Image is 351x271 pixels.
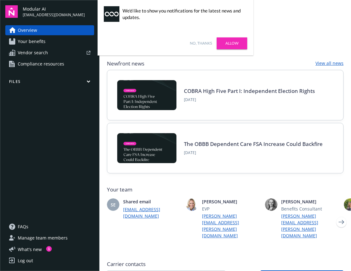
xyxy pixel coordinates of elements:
[111,201,116,208] span: SE
[5,5,18,18] img: navigator-logo.svg
[184,140,323,148] a: The OBBB Dependent Care FSA Increase Could Backfire
[5,233,94,243] a: Manage team members
[107,186,344,193] span: Your team
[5,79,94,87] button: Files
[190,41,212,46] a: No, thanks
[18,256,33,266] div: Log out
[123,7,244,21] div: We'd like to show you notifications for the latest news and updates.
[117,80,176,110] img: BLOG-Card Image - Compliance - COBRA High Five Pt 1 07-18-25.jpg
[336,217,346,227] a: Next
[23,12,85,18] span: [EMAIL_ADDRESS][DOMAIN_NAME]
[5,59,94,69] a: Compliance resources
[5,25,94,35] a: Overview
[23,5,94,18] button: Modular AI[EMAIL_ADDRESS][DOMAIN_NAME]
[5,36,94,46] a: Your benefits
[184,87,315,94] a: COBRA High Five Part I: Independent Election Rights
[18,48,48,58] span: Vendor search
[18,25,37,35] span: Overview
[107,60,144,67] span: Newfront news
[202,206,260,212] span: EVP
[315,60,344,67] a: View all news
[5,48,94,58] a: Vendor search
[18,222,28,232] span: FAQs
[18,36,46,46] span: Your benefits
[217,37,247,49] a: Allow
[18,246,42,253] span: What ' s new
[184,150,323,156] span: [DATE]
[281,213,339,239] a: [PERSON_NAME][EMAIL_ADDRESS][PERSON_NAME][DOMAIN_NAME]
[18,59,64,69] span: Compliance resources
[107,260,344,268] span: Carrier contacts
[123,198,181,205] span: Shared email
[123,206,181,219] a: [EMAIL_ADDRESS][DOMAIN_NAME]
[202,213,260,239] a: [PERSON_NAME][EMAIL_ADDRESS][PERSON_NAME][DOMAIN_NAME]
[18,233,68,243] span: Manage team members
[186,198,198,211] img: photo
[23,6,85,12] span: Modular AI
[281,206,339,212] span: Benefits Consultant
[117,133,176,163] img: BLOG-Card Image - Compliance - OBBB Dep Care FSA - 08-01-25.jpg
[46,246,52,252] div: 1
[281,198,339,205] span: [PERSON_NAME]
[5,246,52,253] button: What's new1
[202,198,260,205] span: [PERSON_NAME]
[265,198,277,211] img: photo
[5,222,94,232] a: FAQs
[184,97,315,103] span: [DATE]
